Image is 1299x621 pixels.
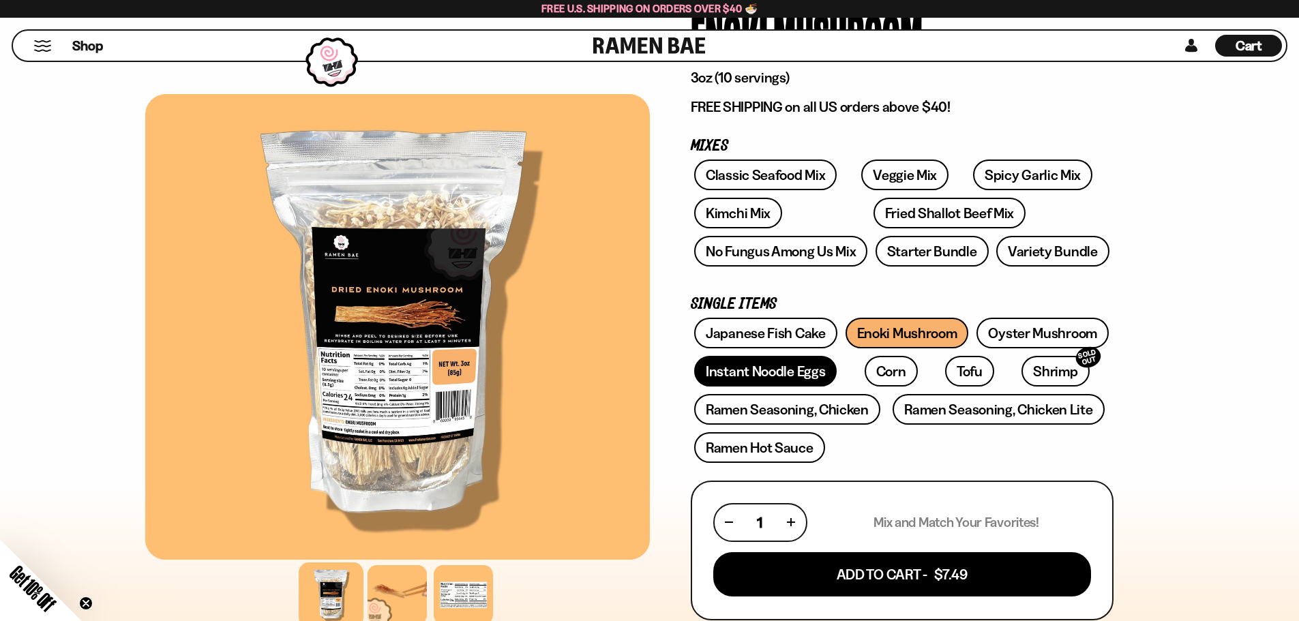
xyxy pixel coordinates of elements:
[691,98,1114,116] p: FREE SHIPPING on all US orders above $40!
[861,160,949,190] a: Veggie Mix
[694,432,825,463] a: Ramen Hot Sauce
[893,394,1104,425] a: Ramen Seasoning, Chicken Lite
[33,40,52,52] button: Mobile Menu Trigger
[691,69,1114,87] p: 3oz (10 servings)
[1215,31,1282,61] a: Cart
[1073,344,1103,371] div: SOLD OUT
[694,236,867,267] a: No Fungus Among Us Mix
[945,356,994,387] a: Tofu
[976,318,1109,348] a: Oyster Mushroom
[865,356,918,387] a: Corn
[757,514,762,531] span: 1
[79,596,93,610] button: Close teaser
[694,160,837,190] a: Classic Seafood Mix
[691,140,1114,153] p: Mixes
[6,562,59,615] span: Get 10% Off
[541,2,758,15] span: Free U.S. Shipping on Orders over $40 🍜
[996,236,1109,267] a: Variety Bundle
[694,318,837,348] a: Japanese Fish Cake
[1236,37,1262,54] span: Cart
[694,394,880,425] a: Ramen Seasoning, Chicken
[973,160,1092,190] a: Spicy Garlic Mix
[1021,356,1089,387] a: ShrimpSOLD OUT
[72,37,103,55] span: Shop
[691,298,1114,311] p: Single Items
[72,35,103,57] a: Shop
[694,198,782,228] a: Kimchi Mix
[874,198,1026,228] a: Fried Shallot Beef Mix
[694,356,837,387] a: Instant Noodle Eggs
[876,236,989,267] a: Starter Bundle
[874,514,1039,531] p: Mix and Match Your Favorites!
[713,552,1091,596] button: Add To Cart - $7.49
